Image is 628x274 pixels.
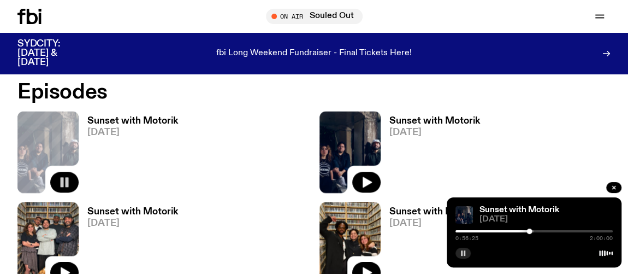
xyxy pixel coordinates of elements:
span: [DATE] [87,219,178,228]
span: 0:56:25 [455,236,478,241]
a: Sunset with Motorik[DATE] [381,116,480,193]
a: Sunset with Motorik [479,206,559,214]
button: On AirSouled Out [266,9,363,24]
span: 2:00:00 [590,236,613,241]
h3: Sunset with Motorik [87,116,178,126]
p: fbi Long Weekend Fundraiser - Final Tickets Here! [216,49,412,59]
h2: Episodes [17,83,409,102]
span: [DATE] [389,219,480,228]
h3: Sunset with Motorik [389,116,480,126]
span: [DATE] [389,128,480,137]
h3: Sunset with Motorik [389,207,480,217]
a: Sunset with Motorik[DATE] [79,116,178,193]
span: [DATE] [479,215,613,224]
span: [DATE] [87,128,178,137]
h3: SYDCITY: [DATE] & [DATE] [17,39,87,67]
h3: Sunset with Motorik [87,207,178,217]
